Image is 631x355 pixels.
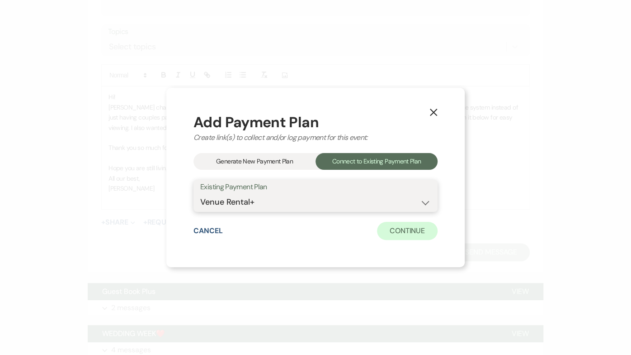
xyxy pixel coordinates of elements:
[377,222,438,240] button: Continue
[200,181,431,194] label: Existing Payment Plan
[193,115,438,130] div: Add Payment Plan
[193,153,315,170] div: Generate New Payment Plan
[315,153,438,170] div: Connect to Existing Payment Plan
[193,132,438,143] div: Create link(s) to collect and/or log payment for this event:
[193,227,223,235] button: Cancel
